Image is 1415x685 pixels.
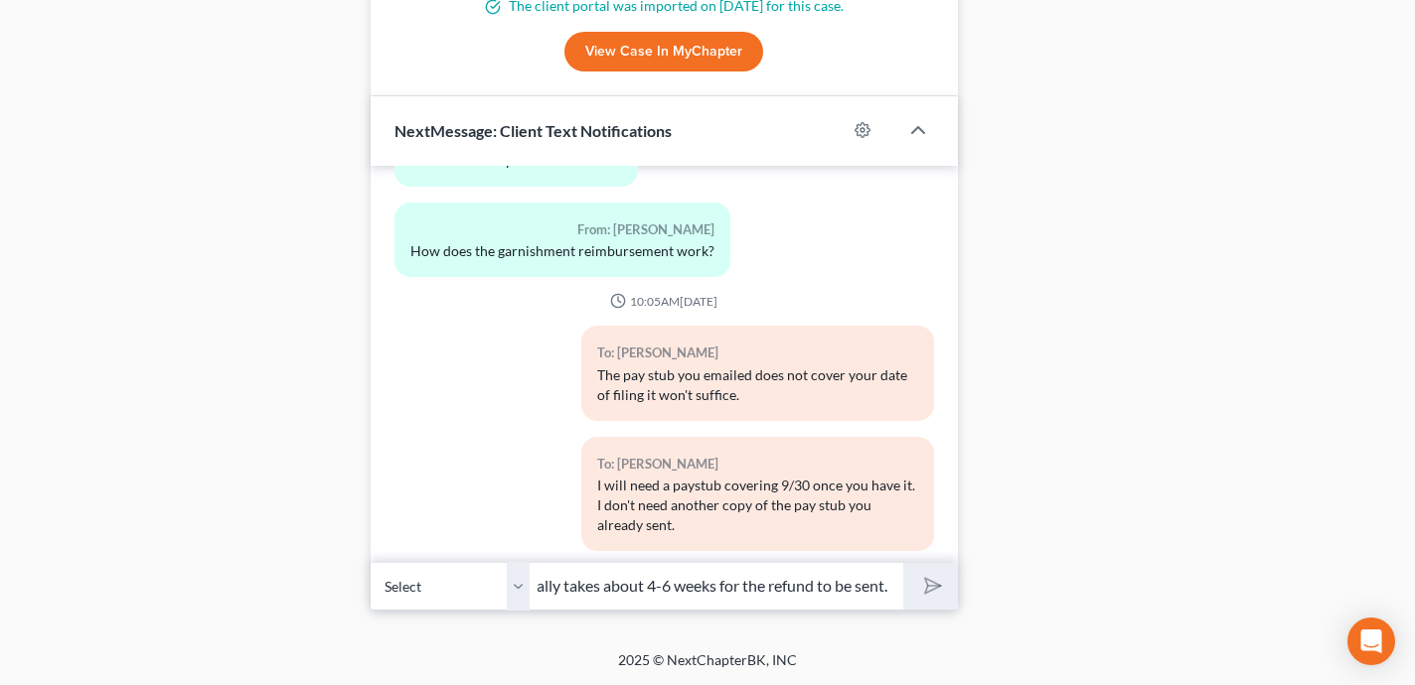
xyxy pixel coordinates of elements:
[394,121,672,140] span: NextMessage: Client Text Notifications
[1347,617,1395,665] div: Open Intercom Messenger
[410,241,714,261] div: How does the garnishment reimbursement work?
[597,342,918,364] div: To: [PERSON_NAME]
[530,562,903,611] input: Say something...
[410,218,714,241] div: From: [PERSON_NAME]
[597,476,918,535] div: I will need a paystub covering 9/30 once you have it. I don't need another copy of the pay stub y...
[597,365,918,405] div: The pay stub you emailed does not cover your date of filing it won't suffice.
[394,293,934,310] div: 10:05AM[DATE]
[597,453,918,476] div: To: [PERSON_NAME]
[564,32,763,71] a: View Case in MyChapter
